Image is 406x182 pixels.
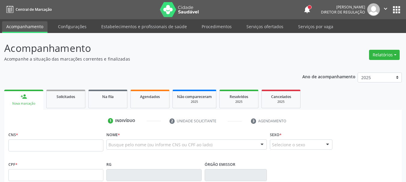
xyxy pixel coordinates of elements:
button:  [380,3,391,16]
p: Acompanhamento [4,41,282,56]
button: apps [391,4,402,15]
div: 2025 [224,100,254,104]
label: Sexo [270,130,282,139]
div: 2025 [266,100,296,104]
div: Indivíduo [115,118,135,124]
div: Nova marcação [8,101,39,106]
span: Central de Marcação [16,7,52,12]
div: [PERSON_NAME] [321,4,365,10]
a: Serviços ofertados [242,21,288,32]
span: Solicitados [56,94,75,99]
div: 2025 [177,100,212,104]
a: Central de Marcação [4,4,52,14]
a: Serviços por vaga [294,21,337,32]
a: Configurações [54,21,91,32]
p: Ano de acompanhamento [302,73,356,80]
a: Acompanhamento [2,21,47,33]
span: Diretor de regulação [321,10,365,15]
p: Acompanhe a situação das marcações correntes e finalizadas [4,56,282,62]
a: Procedimentos [197,21,236,32]
div: 1 [108,118,113,124]
span: Não compareceram [177,94,212,99]
a: Estabelecimentos e profissionais de saúde [97,21,191,32]
label: CNS [8,130,18,139]
button: Relatórios [369,50,400,60]
span: Agendados [140,94,160,99]
span: Na fila [102,94,114,99]
i:  [382,5,389,12]
label: RG [106,160,111,169]
span: Resolvidos [230,94,248,99]
label: Órgão emissor [205,160,235,169]
span: Busque pelo nome (ou informe CNS ou CPF ao lado) [108,142,212,148]
button: notifications [303,5,311,14]
div: person_add [20,93,27,100]
img: img [367,3,380,16]
label: Nome [106,130,120,139]
span: Cancelados [271,94,291,99]
span: Selecione o sexo [272,142,305,148]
